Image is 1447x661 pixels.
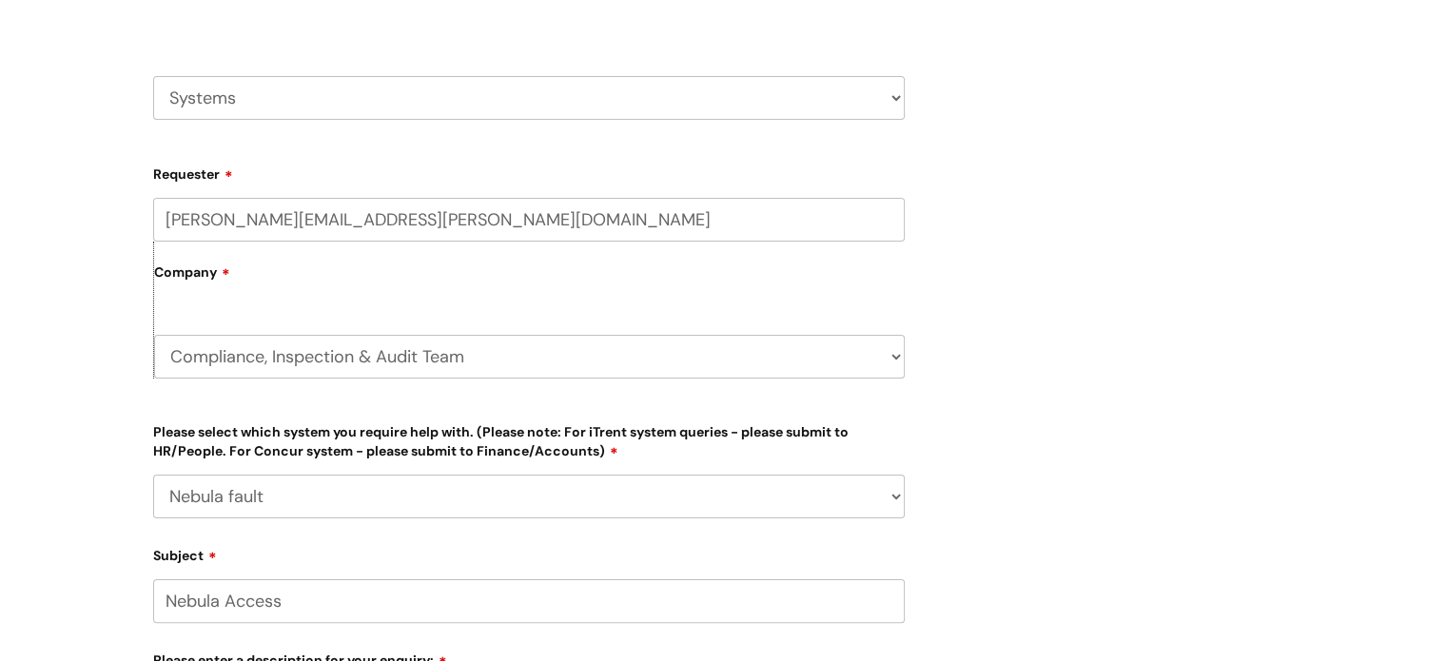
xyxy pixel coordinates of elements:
label: Please select which system you require help with. (Please note: For iTrent system queries - pleas... [153,420,905,459]
label: Company [154,258,905,301]
input: Email [153,198,905,242]
label: Subject [153,541,905,564]
label: Requester [153,160,905,183]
